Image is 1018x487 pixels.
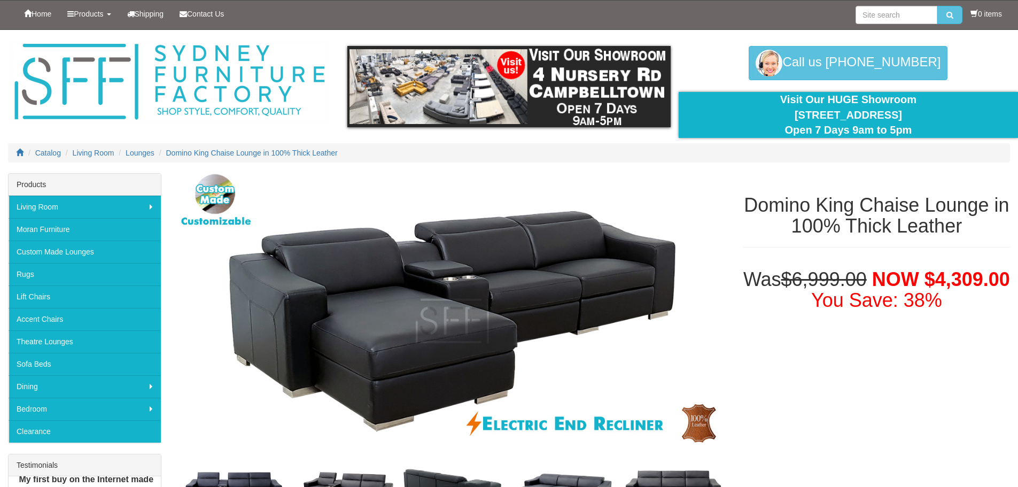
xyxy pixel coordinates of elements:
a: Custom Made Lounges [9,241,161,263]
span: Home [32,10,51,18]
img: showroom.gif [347,46,671,127]
div: Products [9,174,161,196]
a: Domino King Chaise Lounge in 100% Thick Leather [166,149,338,157]
li: 0 items [970,9,1002,19]
span: Products [74,10,103,18]
h1: Domino King Chaise Lounge in 100% Thick Leather [743,195,1010,237]
a: Lift Chairs [9,285,161,308]
h1: Was [743,269,1010,311]
a: Lounges [126,149,154,157]
a: Home [16,1,59,27]
a: Moran Furniture [9,218,161,241]
span: NOW $4,309.00 [872,268,1010,290]
a: Rugs [9,263,161,285]
div: Testimonials [9,454,161,476]
del: $6,999.00 [781,268,867,290]
a: Dining [9,375,161,398]
a: Contact Us [172,1,232,27]
a: Living Room [9,196,161,218]
a: Theatre Lounges [9,330,161,353]
div: Visit Our HUGE Showroom [STREET_ADDRESS] Open 7 Days 9am to 5pm [687,92,1010,138]
a: Clearance [9,420,161,443]
a: Catalog [35,149,61,157]
a: Shipping [119,1,172,27]
span: Contact Us [187,10,224,18]
a: Products [59,1,119,27]
span: Shipping [135,10,164,18]
a: Bedroom [9,398,161,420]
a: Accent Chairs [9,308,161,330]
img: Sydney Furniture Factory [9,41,330,123]
input: Site search [856,6,937,24]
a: Sofa Beds [9,353,161,375]
a: Living Room [73,149,114,157]
font: You Save: 38% [811,289,942,311]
